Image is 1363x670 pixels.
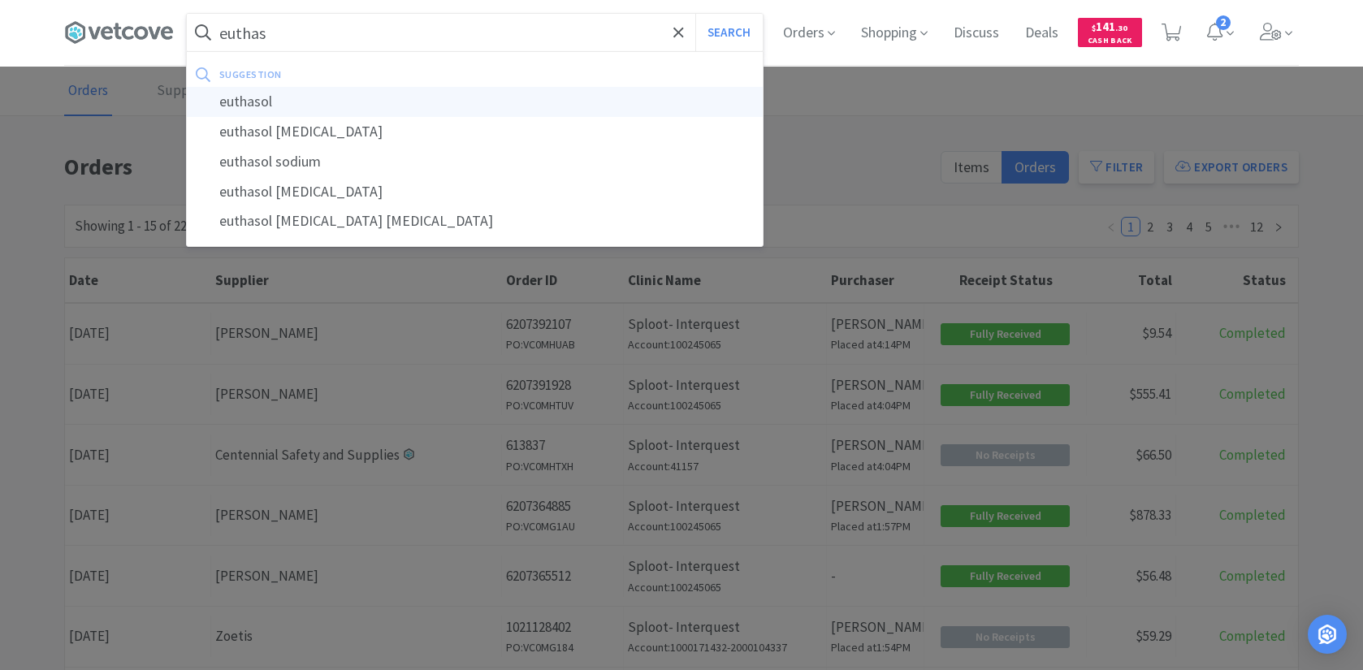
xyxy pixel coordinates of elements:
[187,14,763,51] input: Search by item, sku, manufacturer, ingredient, size...
[219,62,517,87] div: suggestion
[187,177,763,207] div: euthasol [MEDICAL_DATA]
[947,26,1006,41] a: Discuss
[1092,19,1127,34] span: 141
[187,206,763,236] div: euthasol [MEDICAL_DATA] [MEDICAL_DATA]
[1078,11,1142,54] a: $141.30Cash Back
[187,147,763,177] div: euthasol sodium
[1115,23,1127,33] span: . 30
[1308,615,1347,654] div: Open Intercom Messenger
[187,87,763,117] div: euthasol
[1092,23,1096,33] span: $
[1088,37,1132,47] span: Cash Back
[695,14,763,51] button: Search
[1019,26,1065,41] a: Deals
[1216,15,1231,30] span: 2
[187,117,763,147] div: euthasol [MEDICAL_DATA]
